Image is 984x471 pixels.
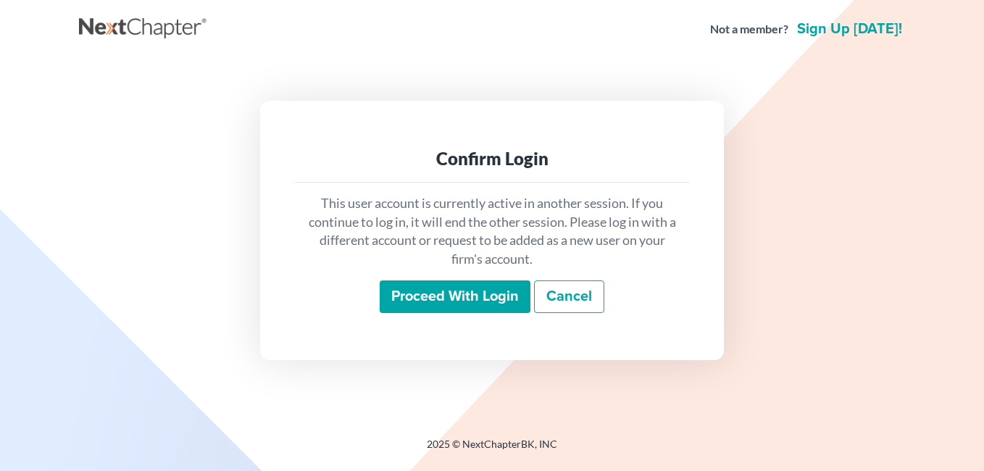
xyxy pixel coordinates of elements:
input: Proceed with login [380,280,530,314]
a: Sign up [DATE]! [794,22,905,36]
a: Cancel [534,280,604,314]
div: 2025 © NextChapterBK, INC [79,437,905,463]
div: Confirm Login [307,147,677,170]
p: This user account is currently active in another session. If you continue to log in, it will end ... [307,194,677,269]
strong: Not a member? [710,21,788,38]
